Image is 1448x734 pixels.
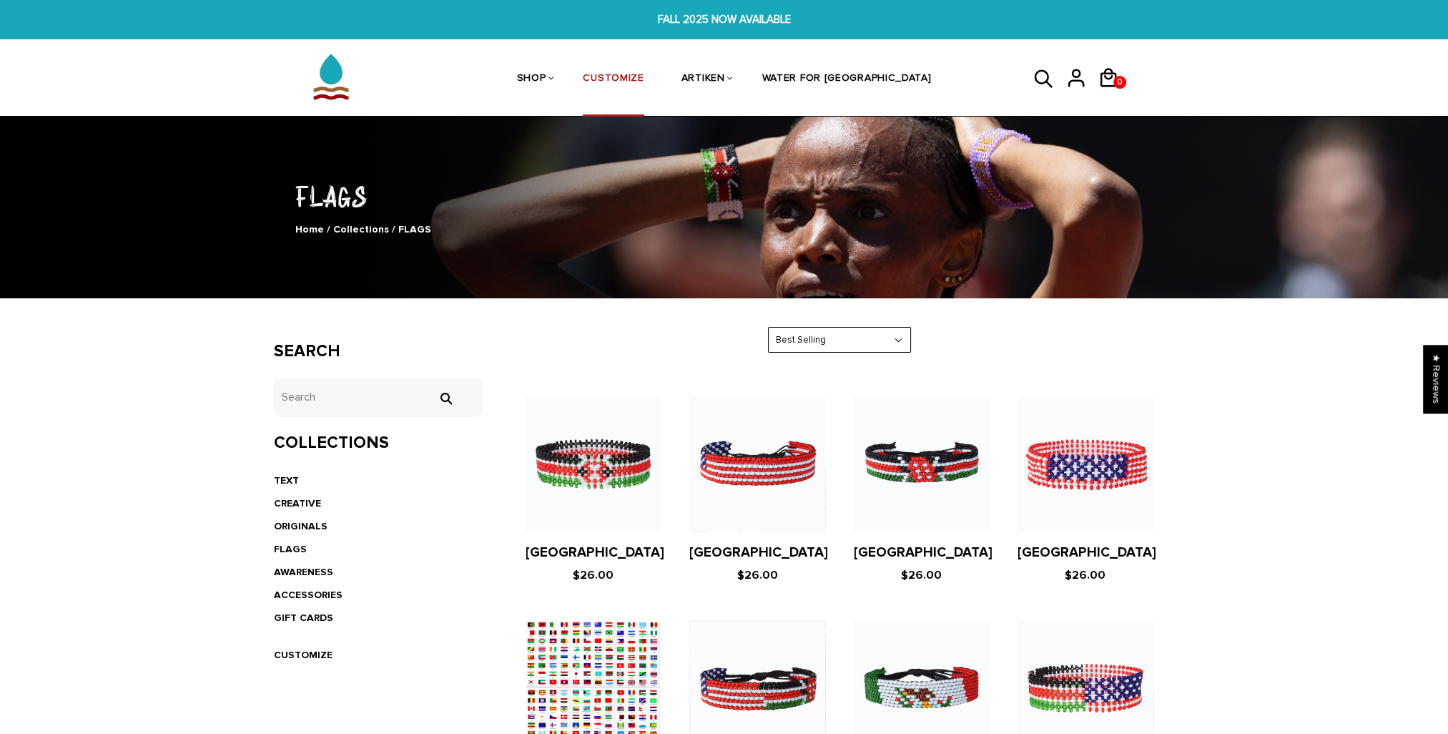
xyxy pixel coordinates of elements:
span: FALL 2025 NOW AVAILABLE [443,11,1005,28]
span: $26.00 [1065,568,1105,582]
span: / [392,223,395,235]
a: TEXT [274,474,299,486]
a: ACCESSORIES [274,589,343,601]
h3: Search [274,341,483,362]
span: FLAGS [398,223,431,235]
span: 0 [1114,72,1126,92]
div: Click to open Judge.me floating reviews tab [1424,345,1448,413]
span: $26.00 [737,568,778,582]
a: Collections [333,223,389,235]
span: / [327,223,330,235]
a: ARTIKEN [681,41,725,117]
a: ORIGINALS [274,520,327,532]
a: [GEOGRAPHIC_DATA] [1018,544,1156,561]
a: CUSTOMIZE [274,649,333,661]
h1: FLAGS [274,177,1175,215]
a: FLAGS [274,543,307,555]
a: [GEOGRAPHIC_DATA] [526,544,664,561]
span: $26.00 [573,568,614,582]
input: Search [431,392,460,405]
a: CREATIVE [274,497,321,509]
a: WATER FOR [GEOGRAPHIC_DATA] [762,41,932,117]
span: $26.00 [901,568,942,582]
h3: Collections [274,433,483,454]
a: CUSTOMIZE [583,41,644,117]
a: GIFT CARDS [274,612,333,624]
a: AWARENESS [274,566,333,578]
a: 0 [1098,93,1130,95]
a: SHOP [517,41,546,117]
a: Home [295,223,324,235]
input: Search [274,378,483,417]
a: [GEOGRAPHIC_DATA] [854,544,993,561]
a: [GEOGRAPHIC_DATA] [689,544,828,561]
